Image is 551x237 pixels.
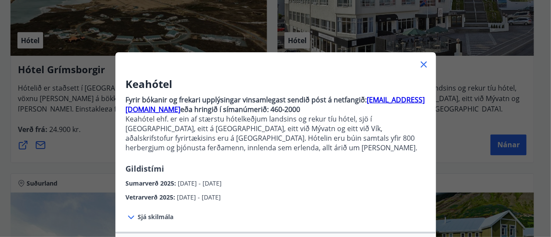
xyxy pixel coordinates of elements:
[181,105,301,114] strong: eða hringið í símanúmerið: 460-2000
[138,213,174,221] span: Sjá skilmála
[126,193,177,201] span: Vetrarverð 2025 :
[126,114,426,152] p: Keahótel ehf. er ein af stærstu hótelkeðjum landsins og rekur tíu hótel, sjö í [GEOGRAPHIC_DATA],...
[126,163,165,174] span: Gildistími
[178,179,222,187] span: [DATE] - [DATE]
[126,95,425,114] a: [EMAIL_ADDRESS][DOMAIN_NAME]
[126,77,426,91] h3: Keahótel
[177,193,221,201] span: [DATE] - [DATE]
[126,179,178,187] span: Sumarverð 2025 :
[126,95,367,105] strong: Fyrir bókanir og frekari upplýsingar vinsamlegast sendið póst á netfangið:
